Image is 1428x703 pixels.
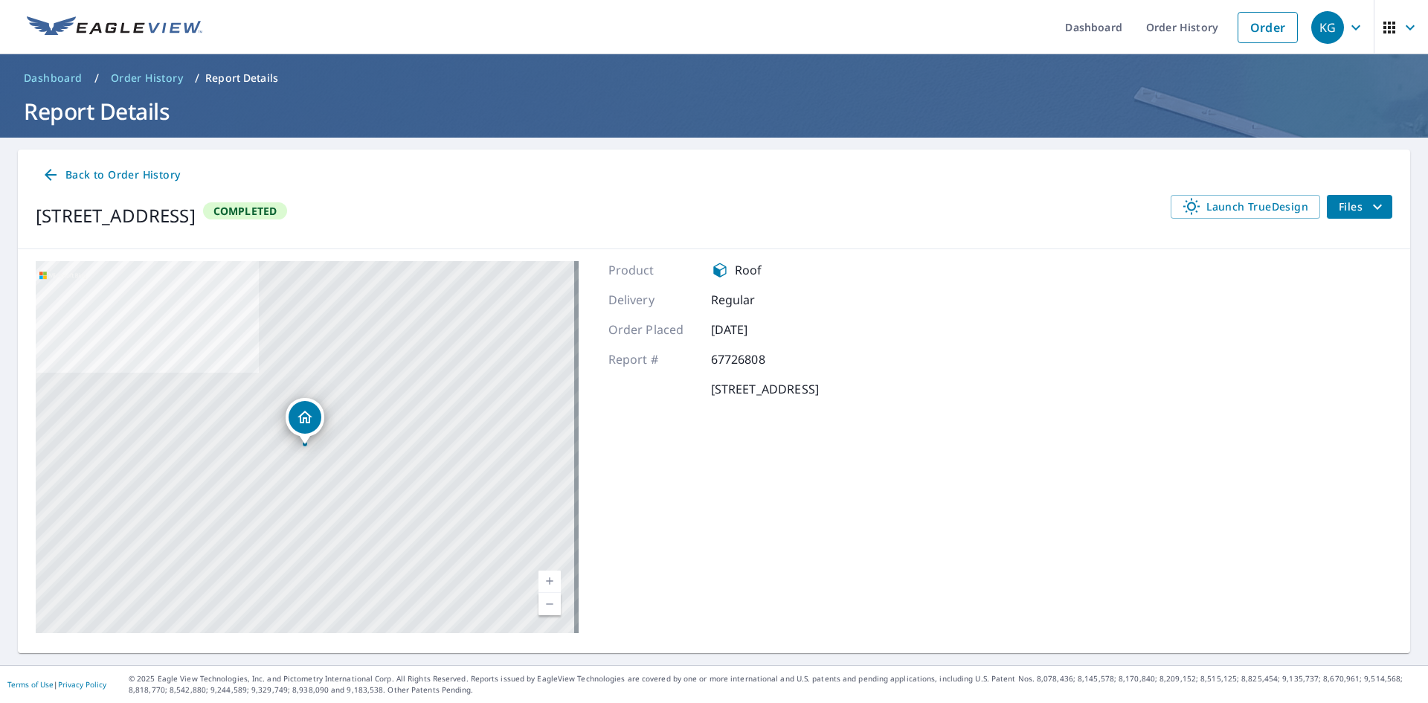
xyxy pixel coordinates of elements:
span: Files [1339,198,1386,216]
p: Order Placed [608,321,698,338]
p: © 2025 Eagle View Technologies, Inc. and Pictometry International Corp. All Rights Reserved. Repo... [129,673,1421,696]
p: Report Details [205,71,278,86]
a: Order History [105,66,189,90]
span: Order History [111,71,183,86]
nav: breadcrumb [18,66,1410,90]
span: Dashboard [24,71,83,86]
p: [DATE] [711,321,800,338]
a: Order [1238,12,1298,43]
a: Privacy Policy [58,679,106,690]
div: Dropped pin, building 1, Residential property, 3121 Sunset Dr W University Place, WA 98466 [286,398,324,444]
p: 67726808 [711,350,800,368]
button: filesDropdownBtn-67726808 [1326,195,1392,219]
span: Back to Order History [42,166,180,184]
p: [STREET_ADDRESS] [711,380,819,398]
a: Back to Order History [36,161,186,189]
img: EV Logo [27,16,202,39]
p: | [7,680,106,689]
span: Completed [205,204,286,218]
div: [STREET_ADDRESS] [36,202,196,229]
span: Launch TrueDesign [1183,198,1308,216]
p: Product [608,261,698,279]
a: Dashboard [18,66,89,90]
a: Terms of Use [7,679,54,690]
div: KG [1311,11,1344,44]
p: Report # [608,350,698,368]
div: Roof [711,261,800,279]
a: Current Level 17, Zoom In [538,571,561,593]
p: Regular [711,291,800,309]
li: / [94,69,99,87]
h1: Report Details [18,96,1410,126]
a: Launch TrueDesign [1171,195,1320,219]
p: Delivery [608,291,698,309]
a: Current Level 17, Zoom Out [538,593,561,615]
li: / [195,69,199,87]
